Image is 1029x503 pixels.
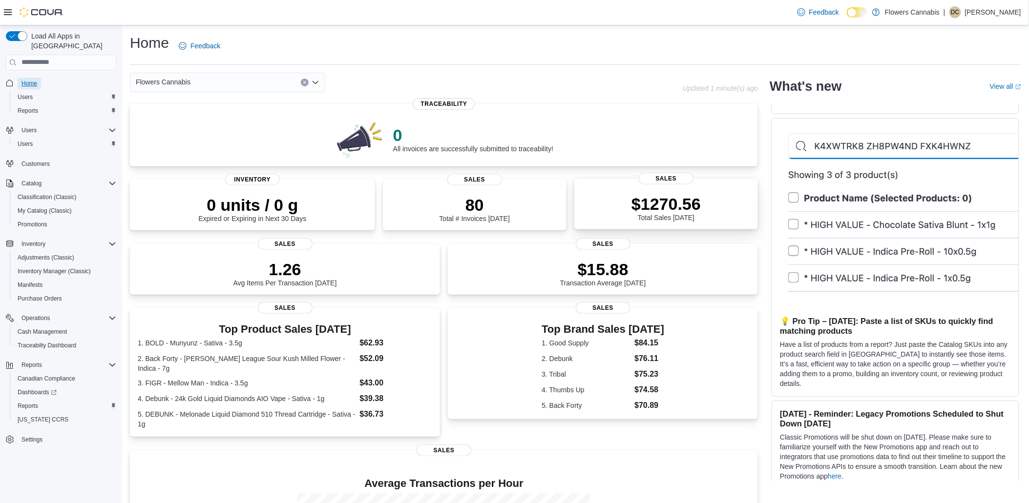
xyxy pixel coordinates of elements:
a: Dashboards [14,386,61,398]
a: Settings [18,434,46,445]
dt: 2. Back Forty - [PERSON_NAME] League Sour Kush Milled Flower - Indica - 7g [138,354,356,373]
span: Users [18,124,116,136]
div: Total Sales [DATE] [631,194,701,221]
button: Reports [10,104,120,118]
span: Users [14,138,116,150]
span: Traceabilty Dashboard [14,340,116,351]
p: Classic Promotions will be shut down on [DATE]. Please make sure to familiarize yourself with the... [780,432,1011,481]
p: Updated 1 minute(s) ago [683,84,758,92]
button: Users [2,123,120,137]
span: Reports [14,105,116,117]
img: 0 [335,120,385,159]
span: Purchase Orders [14,293,116,304]
a: Home [18,78,41,89]
span: Inventory [18,238,116,250]
h3: 💡 Pro Tip – [DATE]: Paste a list of SKUs to quickly find matching products [780,316,1011,336]
button: Reports [18,359,46,371]
span: Feedback [809,7,839,17]
a: Users [14,91,37,103]
span: Classification (Classic) [14,191,116,203]
dd: $62.93 [359,337,432,349]
button: Settings [2,432,120,446]
button: My Catalog (Classic) [10,204,120,218]
a: Feedback [175,36,224,56]
a: Traceabilty Dashboard [14,340,80,351]
span: Classification (Classic) [18,193,77,201]
a: Cash Management [14,326,71,338]
a: Customers [18,158,54,170]
span: Sales [417,444,471,456]
span: Cash Management [18,328,67,336]
button: [US_STATE] CCRS [10,413,120,426]
span: My Catalog (Classic) [14,205,116,217]
a: Dashboards [10,385,120,399]
h3: Top Brand Sales [DATE] [542,323,664,335]
span: Sales [576,238,630,250]
button: Classification (Classic) [10,190,120,204]
span: Reports [18,402,38,410]
dt: 1. BOLD - Munyunz - Sativa - 3.5g [138,338,356,348]
button: Canadian Compliance [10,372,120,385]
a: Feedback [794,2,843,22]
span: Settings [21,436,42,443]
dd: $75.23 [635,368,665,380]
div: Transaction Average [DATE] [560,260,646,287]
button: Inventory [2,237,120,251]
dd: $36.73 [359,408,432,420]
span: DC [951,6,959,18]
span: Sales [258,238,313,250]
a: Inventory Manager (Classic) [14,265,95,277]
button: Open list of options [312,79,319,86]
dd: $84.15 [635,337,665,349]
a: [US_STATE] CCRS [14,414,72,425]
span: Users [18,93,33,101]
span: Manifests [14,279,116,291]
span: Reports [18,359,116,371]
button: Home [2,76,120,90]
p: Have a list of products from a report? Just paste the Catalog SKUs into any product search field ... [780,340,1011,388]
button: Catalog [2,177,120,190]
span: Customers [18,158,116,170]
a: Reports [14,105,42,117]
span: Flowers Cannabis [136,76,190,88]
span: Cash Management [14,326,116,338]
button: Adjustments (Classic) [10,251,120,264]
nav: Complex example [6,72,116,472]
a: Documentation [792,97,838,105]
span: Users [21,126,37,134]
button: Manifests [10,278,120,292]
span: Catalog [18,178,116,189]
dd: $39.38 [359,393,432,404]
span: Sales [576,302,630,314]
a: My Catalog (Classic) [14,205,76,217]
button: Reports [2,358,120,372]
a: Promotions [14,219,51,230]
span: Adjustments (Classic) [18,254,74,262]
div: Dikshant Chauhan [949,6,961,18]
span: Adjustments (Classic) [14,252,116,263]
span: Inventory Manager (Classic) [18,267,91,275]
dd: $43.00 [359,377,432,389]
button: Customers [2,157,120,171]
h2: What's new [770,79,841,94]
span: Inventory Manager (Classic) [14,265,116,277]
span: [US_STATE] CCRS [18,416,68,423]
button: Purchase Orders [10,292,120,305]
dt: 5. Back Forty [542,401,630,410]
span: Manifests [18,281,42,289]
div: Total # Invoices [DATE] [440,195,510,222]
p: 0 units / 0 g [198,195,306,215]
span: Reports [14,400,116,412]
button: Traceabilty Dashboard [10,339,120,352]
button: Promotions [10,218,120,231]
button: Catalog [18,178,45,189]
dd: $52.09 [359,353,432,364]
button: Inventory [18,238,49,250]
span: Dashboards [14,386,116,398]
span: Feedback [190,41,220,51]
div: Avg Items Per Transaction [DATE] [233,260,337,287]
button: Users [18,124,41,136]
span: Users [18,140,33,148]
button: Inventory Manager (Classic) [10,264,120,278]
